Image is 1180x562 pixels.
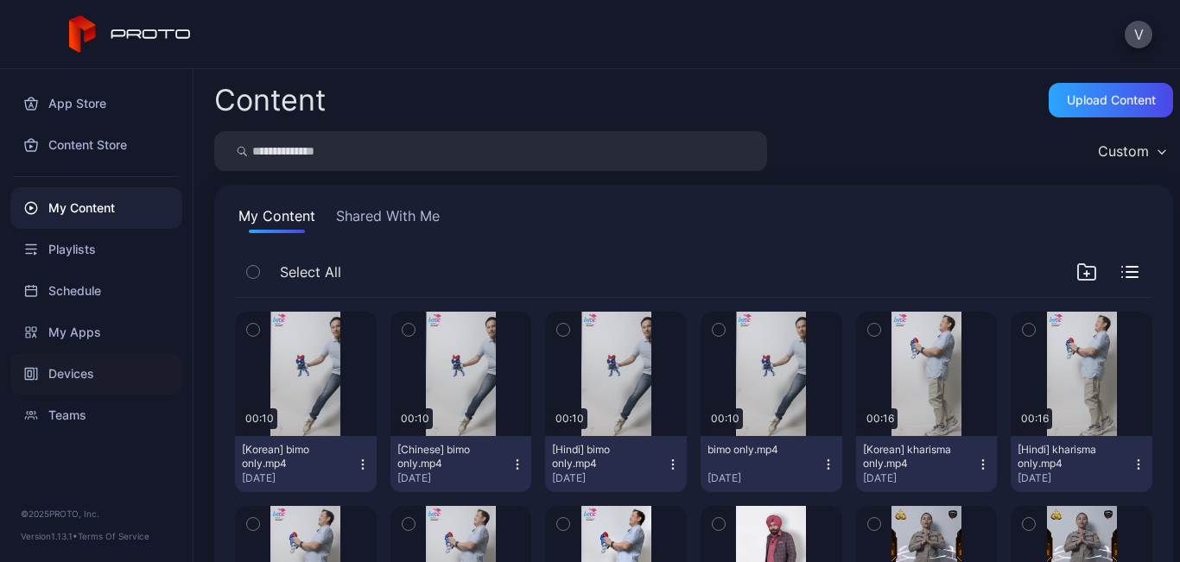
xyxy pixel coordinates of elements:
[390,436,532,492] button: [Chinese] bimo only.mp4[DATE]
[10,83,182,124] a: App Store
[1049,83,1173,117] button: Upload Content
[280,262,341,282] span: Select All
[707,471,822,485] div: [DATE]
[10,124,182,166] a: Content Store
[1011,436,1152,492] button: [Hindi] kharisma only.mp4[DATE]
[1018,443,1113,470] div: [Hindi] kharisma only.mp4
[545,436,687,492] button: [Hindi] bimo only.mp4[DATE]
[10,187,182,229] a: My Content
[21,507,172,521] div: © 2025 PROTO, Inc.
[242,471,356,485] div: [DATE]
[552,471,666,485] div: [DATE]
[1067,93,1156,107] div: Upload Content
[10,229,182,270] a: Playlists
[863,443,958,470] div: [Korean] kharisma only.mp4
[235,436,377,492] button: [Korean] bimo only.mp4[DATE]
[21,531,78,541] span: Version 1.13.1 •
[707,443,803,457] div: bimo only.mp4
[552,443,647,470] div: [Hindi] bimo only.mp4
[10,395,182,436] a: Teams
[397,443,492,470] div: [Chinese] bimo only.mp4
[1125,21,1152,48] button: V
[701,436,842,492] button: bimo only.mp4[DATE]
[1018,471,1132,485] div: [DATE]
[10,312,182,353] a: My Apps
[242,443,337,470] div: [Korean] bimo only.mp4
[78,531,149,541] a: Terms Of Service
[333,205,443,233] button: Shared With Me
[10,270,182,312] a: Schedule
[1098,142,1149,160] div: Custom
[1089,131,1173,171] button: Custom
[214,85,326,115] div: Content
[856,436,998,492] button: [Korean] kharisma only.mp4[DATE]
[863,471,977,485] div: [DATE]
[10,353,182,395] a: Devices
[235,205,319,233] button: My Content
[397,471,511,485] div: [DATE]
